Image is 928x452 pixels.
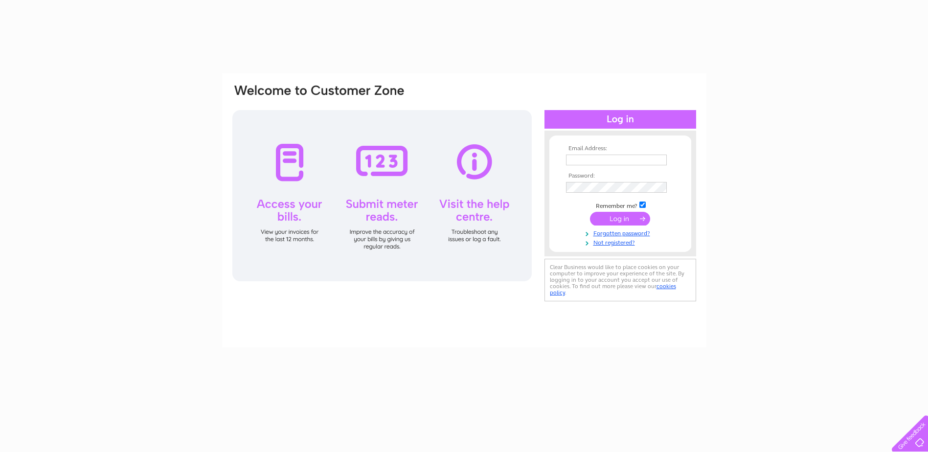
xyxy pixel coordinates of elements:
[564,173,677,180] th: Password:
[564,145,677,152] th: Email Address:
[566,228,677,237] a: Forgotten password?
[566,237,677,247] a: Not registered?
[590,212,650,226] input: Submit
[564,200,677,210] td: Remember me?
[544,259,696,301] div: Clear Business would like to place cookies on your computer to improve your experience of the sit...
[550,283,676,296] a: cookies policy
